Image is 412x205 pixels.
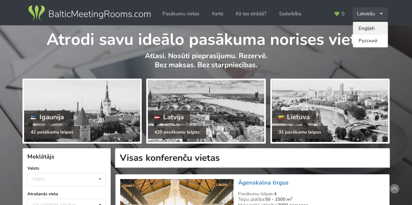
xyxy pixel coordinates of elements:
[353,35,388,47] a: Русский
[342,11,345,16] span: 0
[272,126,328,139] div: 31 pasākumu telpas
[352,7,388,20] div: Latviešu
[24,110,70,123] div: Igaunija
[272,110,317,123] div: Lietuva
[146,79,265,144] a: Latvija 420 pasākumu telpas
[22,79,142,144] a: Igaunija 42 pasākumu telpas
[22,25,390,50] h1: Atrodi savu ideālo pasākuma norises vietu
[27,153,54,160] span: Meklētājs
[27,165,106,172] label: Valsts
[274,191,277,197] strong: 4
[291,196,292,200] sup: 2
[238,197,385,202] div: Telpu platība:
[265,196,292,202] strong: 50 - 1500 m
[24,126,80,139] div: 42 pasākumu telpas
[275,7,306,20] a: Sadarbība
[22,51,390,76] p: Atlasi. Nosūti pieprasījumu. Rezervē. Bez maksas. Bez starpniecības.
[270,79,390,144] a: Lietuva 31 pasākumu telpas
[238,179,289,186] a: Āgenskalna tirgus
[353,22,388,35] a: English
[32,176,45,182] div: Valsts
[148,110,190,123] div: Latvija
[207,7,228,20] a: Karte
[27,191,106,197] label: Atrašanās vieta
[27,4,152,22] img: Baltic Meeting Rooms
[148,126,206,139] div: 420 pasākumu telpas
[158,7,204,20] a: Pasākumu vietas
[115,148,390,168] h1: Visas konferenču vietas
[231,7,271,20] a: Kā tas strādā?
[238,191,385,197] div: Pasākumu telpas:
